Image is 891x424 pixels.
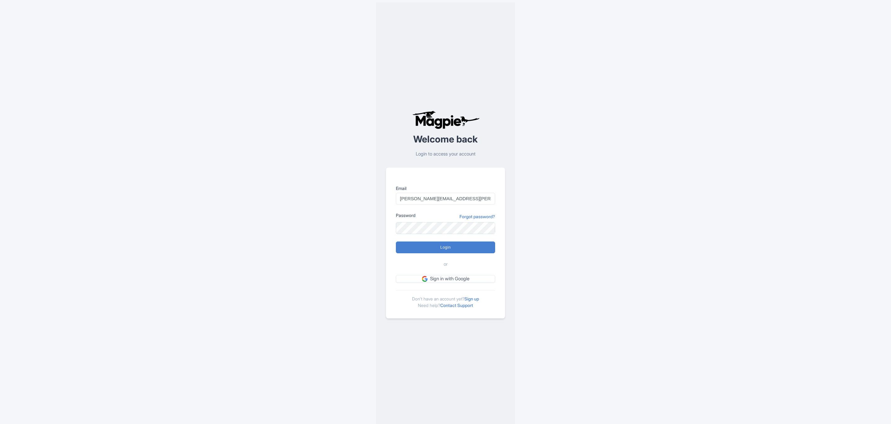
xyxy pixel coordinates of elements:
[411,111,481,129] img: logo-ab69f6fb50320c5b225c76a69d11143b.png
[396,212,415,219] label: Password
[422,276,428,282] img: google.svg
[396,290,495,309] div: Don't have an account yet? Need help?
[396,193,495,205] input: you@example.com
[386,134,505,144] h2: Welcome back
[464,296,479,301] a: Sign up
[440,303,473,308] a: Contact Support
[386,151,505,158] p: Login to access your account
[459,213,495,220] a: Forgot password?
[396,185,495,192] label: Email
[444,261,448,268] span: or
[396,275,495,283] a: Sign in with Google
[396,241,495,253] input: Login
